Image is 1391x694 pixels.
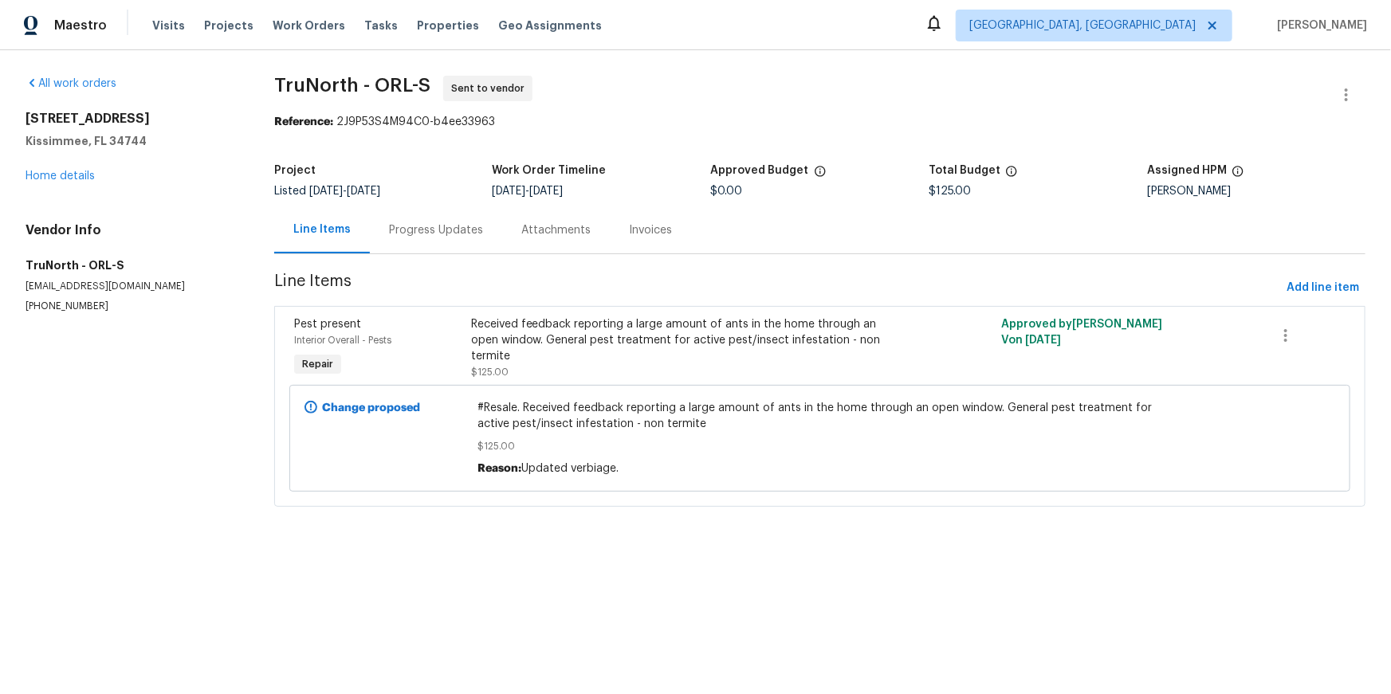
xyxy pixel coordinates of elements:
span: Add line item [1287,278,1359,298]
span: Approved by [PERSON_NAME] V on [1001,319,1162,346]
div: Progress Updates [389,222,483,238]
h5: Approved Budget [711,165,809,176]
span: [DATE] [1025,335,1061,346]
span: [PERSON_NAME] [1271,18,1367,33]
a: All work orders [26,78,116,89]
span: Tasks [364,20,398,31]
p: [PHONE_NUMBER] [26,300,236,313]
span: [GEOGRAPHIC_DATA], [GEOGRAPHIC_DATA] [969,18,1196,33]
div: Received feedback reporting a large amount of ants in the home through an open window. General pe... [471,316,904,364]
div: Line Items [293,222,351,237]
b: Reference: [274,116,333,127]
span: [DATE] [493,186,526,197]
div: Invoices [629,222,672,238]
span: The total cost of line items that have been approved by both Opendoor and the Trade Partner. This... [814,165,827,186]
div: 2J9P53S4M94C0-b4ee33963 [274,114,1365,130]
span: - [493,186,564,197]
h2: [STREET_ADDRESS] [26,111,236,127]
span: Visits [152,18,185,33]
span: [DATE] [530,186,564,197]
span: Pest present [294,319,361,330]
h5: Total Budget [929,165,1000,176]
span: Properties [417,18,479,33]
span: $125.00 [471,367,509,377]
div: Attachments [521,222,591,238]
a: Home details [26,171,95,182]
span: Geo Assignments [498,18,602,33]
h5: Assigned HPM [1147,165,1227,176]
h4: Vendor Info [26,222,236,238]
p: [EMAIL_ADDRESS][DOMAIN_NAME] [26,280,236,293]
span: TruNorth - ORL-S [274,76,430,95]
span: The hpm assigned to this work order. [1232,165,1244,186]
span: The total cost of line items that have been proposed by Opendoor. This sum includes line items th... [1005,165,1018,186]
span: $125.00 [929,186,971,197]
h5: Kissimmee, FL 34744 [26,133,236,149]
h5: Work Order Timeline [493,165,607,176]
span: Interior Overall - Pests [294,335,391,345]
span: Listed [274,186,380,197]
span: $125.00 [477,438,1161,454]
span: Projects [204,18,253,33]
span: Reason: [477,463,521,474]
span: Work Orders [273,18,345,33]
span: Maestro [54,18,107,33]
h5: TruNorth - ORL-S [26,257,236,273]
span: Sent to vendor [451,80,531,96]
span: Line Items [274,273,1280,303]
h5: Project [274,165,316,176]
span: [DATE] [309,186,343,197]
span: $0.00 [711,186,743,197]
span: - [309,186,380,197]
b: Change proposed [322,402,420,414]
button: Add line item [1280,273,1365,303]
span: Repair [296,356,340,372]
span: [DATE] [347,186,380,197]
span: #Resale. Received feedback reporting a large amount of ants in the home through an open window. G... [477,400,1161,432]
span: Updated verbiage. [521,463,619,474]
div: [PERSON_NAME] [1147,186,1365,197]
